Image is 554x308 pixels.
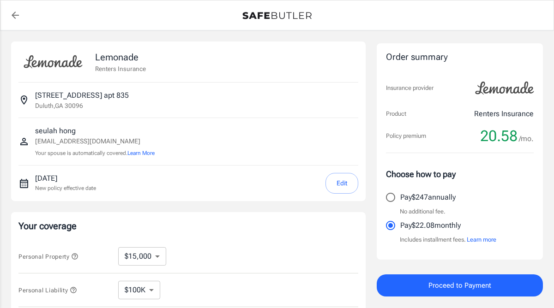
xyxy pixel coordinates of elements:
[400,192,456,203] p: Pay $247 annually
[467,235,496,244] button: Learn more
[6,6,24,24] a: back to quotes
[18,136,30,147] svg: Insured person
[18,287,77,294] span: Personal Liability
[386,109,406,118] p: Product
[18,219,358,232] p: Your coverage
[400,207,446,216] p: No additional fee.
[519,132,534,145] span: /mo.
[18,251,78,262] button: Personal Property
[242,12,312,19] img: Back to quotes
[377,274,543,296] button: Proceed to Payment
[18,284,77,296] button: Personal Liability
[386,168,534,180] p: Choose how to pay
[470,75,539,101] img: Lemonade
[127,149,155,157] button: Learn More
[35,149,155,158] p: Your spouse is automatically covered.
[35,173,96,184] p: [DATE]
[386,51,534,64] div: Order summary
[35,90,129,101] p: [STREET_ADDRESS] apt 835
[35,101,83,110] p: Duluth , GA 30096
[95,50,146,64] p: Lemonade
[325,173,358,194] button: Edit
[18,95,30,106] svg: Insured address
[95,64,146,73] p: Renters Insurance
[400,220,461,231] p: Pay $22.08 monthly
[18,178,30,189] svg: New policy start date
[428,279,491,291] span: Proceed to Payment
[35,125,155,136] p: seulah hong
[400,235,496,244] p: Includes installment fees.
[18,253,78,260] span: Personal Property
[35,184,96,192] p: New policy effective date
[386,131,426,141] p: Policy premium
[480,127,518,145] span: 20.58
[386,83,434,93] p: Insurance provider
[18,49,88,75] img: Lemonade
[35,136,155,146] p: [EMAIL_ADDRESS][DOMAIN_NAME]
[474,108,534,119] p: Renters Insurance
